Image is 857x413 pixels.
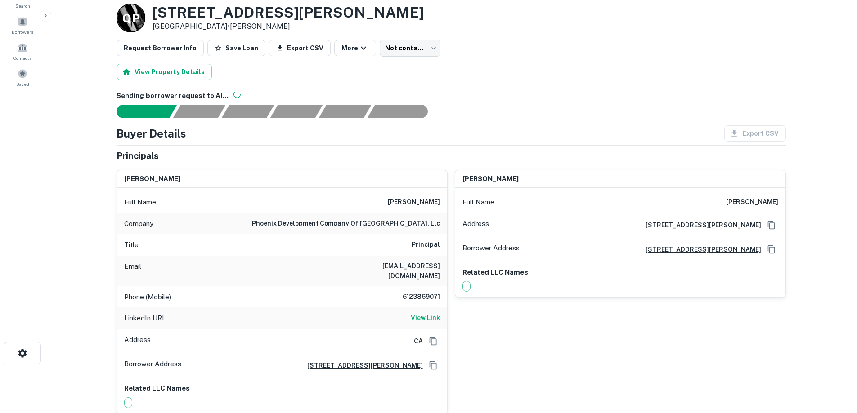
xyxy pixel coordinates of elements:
[388,197,440,208] h6: [PERSON_NAME]
[124,240,139,250] p: Title
[117,149,159,163] h5: Principals
[462,243,520,256] p: Borrower Address
[332,261,440,281] h6: [EMAIL_ADDRESS][DOMAIN_NAME]
[117,91,786,101] h6: Sending borrower request to AI...
[270,105,323,118] div: Principals found, AI now looking for contact information...
[411,313,440,323] h6: View Link
[124,313,166,324] p: LinkedIn URL
[117,64,212,80] button: View Property Details
[117,125,186,142] h4: Buyer Details
[173,105,225,118] div: Your request is received and processing...
[12,28,33,36] span: Borrowers
[3,13,42,37] a: Borrowers
[380,40,440,57] div: Not contacted
[462,218,489,232] p: Address
[124,218,153,229] p: Company
[300,360,423,370] a: [STREET_ADDRESS][PERSON_NAME]
[153,21,424,32] p: [GEOGRAPHIC_DATA] •
[462,267,778,278] p: Related LLC Names
[368,105,439,118] div: AI fulfillment process complete.
[3,39,42,63] a: Contacts
[124,197,156,208] p: Full Name
[765,243,778,256] button: Copy Address
[15,2,30,9] span: Search
[411,313,440,324] a: View Link
[426,334,440,348] button: Copy Address
[124,174,180,184] h6: [PERSON_NAME]
[407,336,423,346] h6: CA
[230,22,290,31] a: [PERSON_NAME]
[16,80,29,88] span: Saved
[221,105,274,118] div: Documents found, AI parsing details...
[3,65,42,89] a: Saved
[462,174,519,184] h6: [PERSON_NAME]
[207,40,265,56] button: Save Loan
[638,244,761,254] a: [STREET_ADDRESS][PERSON_NAME]
[122,9,139,27] p: Q P
[124,292,171,302] p: Phone (Mobile)
[334,40,376,56] button: More
[638,220,761,230] a: [STREET_ADDRESS][PERSON_NAME]
[106,105,173,118] div: Sending borrower request to AI...
[462,197,494,208] p: Full Name
[386,292,440,302] h6: 6123869071
[412,240,440,250] h6: Principal
[812,341,857,384] iframe: Chat Widget
[117,40,204,56] button: Request Borrower Info
[124,359,181,372] p: Borrower Address
[252,218,440,229] h6: phoenix development company of [GEOGRAPHIC_DATA], llc
[13,54,31,62] span: Contacts
[319,105,371,118] div: Principals found, still searching for contact information. This may take time...
[765,218,778,232] button: Copy Address
[153,4,424,21] h3: [STREET_ADDRESS][PERSON_NAME]
[124,261,141,281] p: Email
[124,334,151,348] p: Address
[269,40,331,56] button: Export CSV
[726,197,778,208] h6: [PERSON_NAME]
[426,359,440,372] button: Copy Address
[124,383,440,394] p: Related LLC Names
